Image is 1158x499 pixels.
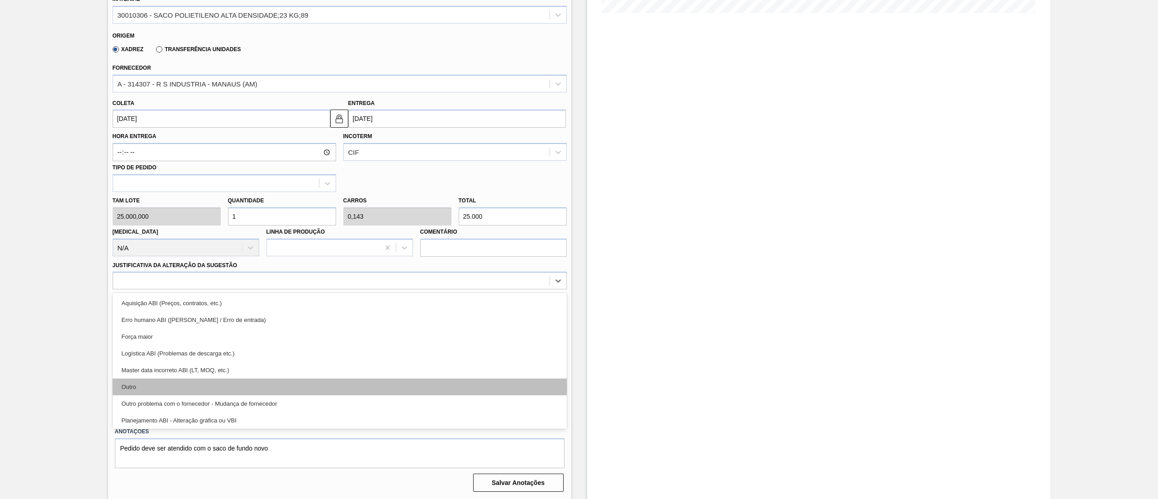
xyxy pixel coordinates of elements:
[118,80,257,87] div: A - 314307 - R S INDUSTRIA - MANAUS (AM)
[113,65,151,71] label: Fornecedor
[113,379,567,395] div: Outro
[348,100,375,106] label: Entrega
[113,100,134,106] label: Coleta
[113,295,567,312] div: Aquisição ABI (Preços, contratos, etc.)
[113,46,144,53] label: Xadrez
[113,345,567,362] div: Logística ABI (Problemas de descarga etc.)
[459,197,476,204] label: Total
[473,474,564,492] button: Salvar Anotações
[113,229,158,235] label: [MEDICAL_DATA]
[228,197,264,204] label: Quantidade
[113,33,135,39] label: Origem
[115,438,565,468] textarea: Pedido deve ser atendido com o saco de fundo novo
[113,130,336,143] label: Hora Entrega
[113,292,567,305] label: Observações
[113,262,237,269] label: Justificativa da Alteração da Sugestão
[118,11,308,19] div: 30010306 - SACO POLIETILENO ALTA DENSIDADE;23 KG;89
[115,425,565,438] label: Anotações
[156,46,241,53] label: Transferência Unidades
[113,328,567,345] div: Força maior
[113,395,567,412] div: Outro problema com o fornecedor - Mudança de fornecedor
[330,110,348,128] button: locked
[348,110,566,128] input: dd/mm/yyyy
[113,312,567,328] div: Erro humano ABI ([PERSON_NAME] / Erro de entrada)
[348,149,359,156] div: CIF
[420,226,567,239] label: Comentário
[113,362,567,379] div: Master data incorreto ABI (LT, MOQ, etc.)
[343,133,372,139] label: Incoterm
[113,412,567,429] div: Planejamento ABI - Alteração gráfica ou VBI
[113,194,221,207] label: Tam lote
[343,197,367,204] label: Carros
[113,110,330,128] input: dd/mm/yyyy
[334,113,345,124] img: locked
[266,229,325,235] label: Linha de Produção
[113,164,157,171] label: Tipo de pedido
